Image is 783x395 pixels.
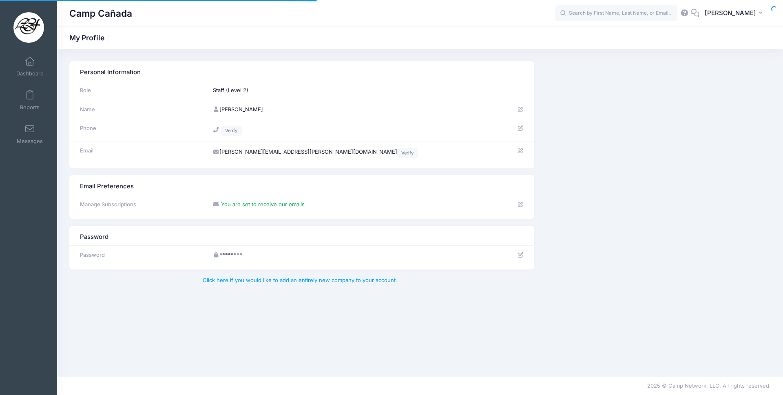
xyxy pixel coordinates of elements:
div: Password [76,251,205,259]
td: [PERSON_NAME] [209,100,505,119]
div: Role [76,86,205,95]
img: Camp Cañada [13,12,44,43]
button: [PERSON_NAME] [699,4,771,23]
a: Verify [221,126,242,136]
a: Reports [11,86,49,115]
div: Name [76,106,205,114]
div: Personal Information [76,65,528,77]
span: 2025 © Camp Network, LLC. All rights reserved. [647,382,771,389]
div: Password [76,229,528,241]
h1: My Profile [69,33,111,42]
a: Messages [11,120,49,148]
div: Email [76,147,205,155]
div: Email Preferences [76,179,528,191]
div: Phone [76,124,205,132]
h1: Camp Cañada [69,4,132,23]
span: You are set to receive our emails [221,201,305,207]
div: Manage Subscriptions [76,201,205,209]
span: Dashboard [16,70,44,77]
td: [PERSON_NAME][EMAIL_ADDRESS][PERSON_NAME][DOMAIN_NAME] [209,141,505,163]
input: Search by First Name, Last Name, or Email... [555,5,677,22]
a: Verify [397,148,418,158]
span: Messages [17,138,43,145]
span: Reports [20,104,40,111]
span: [PERSON_NAME] [705,9,756,18]
a: Dashboard [11,52,49,81]
a: Click here if you would like to add an entirely new company to your account. [203,277,397,283]
td: Staff (Level 2) [209,81,505,100]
